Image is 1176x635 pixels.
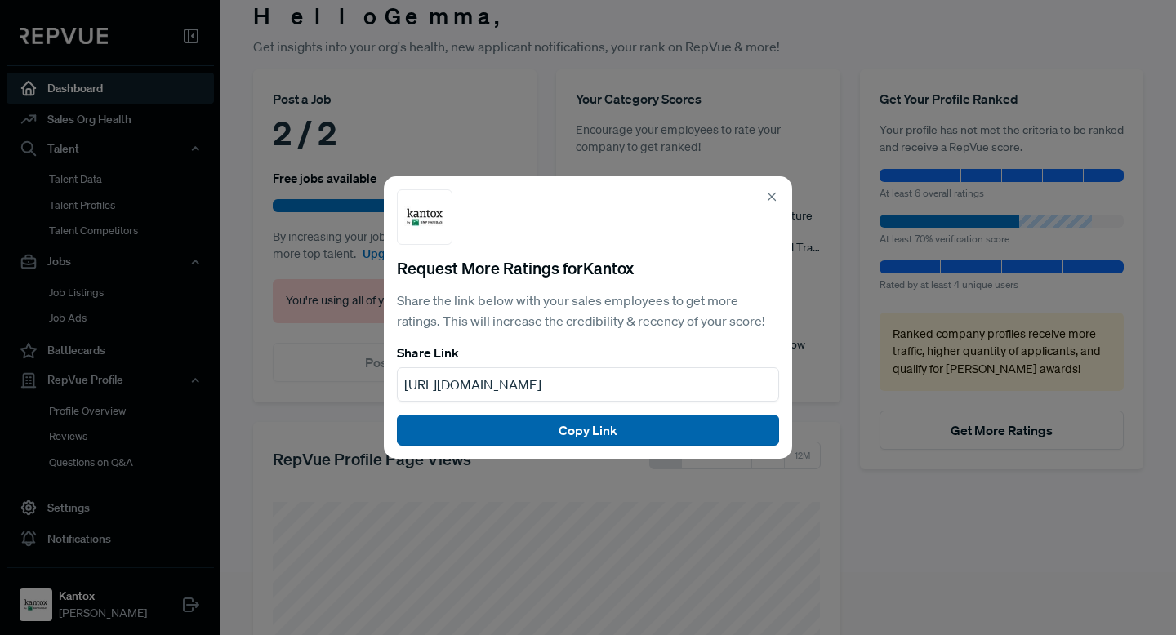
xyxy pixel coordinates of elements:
[397,291,779,332] p: Share the link below with your sales employees to get more ratings. This will increase the credib...
[397,258,779,278] h5: Request More Ratings for Kantox
[404,376,541,393] span: [URL][DOMAIN_NAME]
[397,415,779,446] button: Copy Link
[404,197,445,238] img: Kantox
[397,345,779,361] h6: Share Link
